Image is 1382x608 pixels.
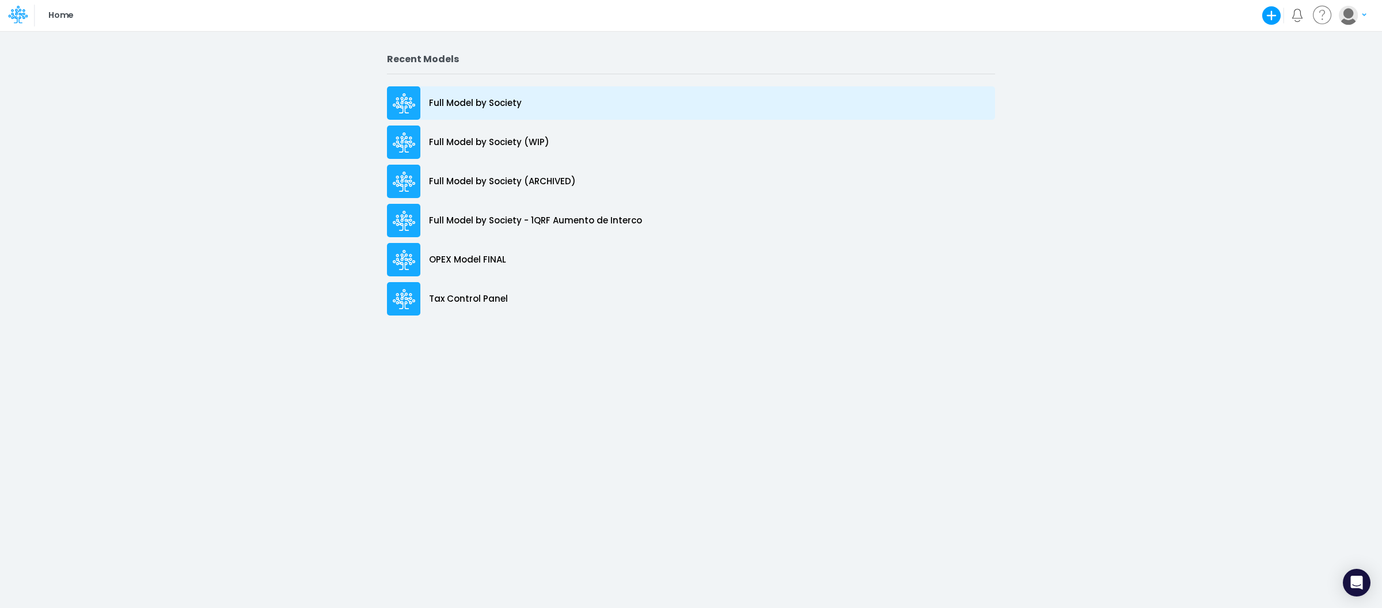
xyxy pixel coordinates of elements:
p: Tax Control Panel [429,292,508,306]
a: OPEX Model FINAL [387,240,995,279]
h2: Recent Models [387,54,995,64]
p: Home [48,9,73,22]
p: Full Model by Society - 1QRF Aumento de Interco [429,214,642,227]
a: Full Model by Society - 1QRF Aumento de Interco [387,201,995,240]
a: Tax Control Panel [387,279,995,318]
a: Notifications [1290,9,1304,22]
a: Full Model by Society (WIP) [387,123,995,162]
p: Full Model by Society [429,97,522,110]
a: Full Model by Society [387,83,995,123]
a: Full Model by Society (ARCHIVED) [387,162,995,201]
p: Full Model by Society (ARCHIVED) [429,175,576,188]
p: OPEX Model FINAL [429,253,506,267]
p: Full Model by Society (WIP) [429,136,549,149]
div: Open Intercom Messenger [1343,569,1370,596]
